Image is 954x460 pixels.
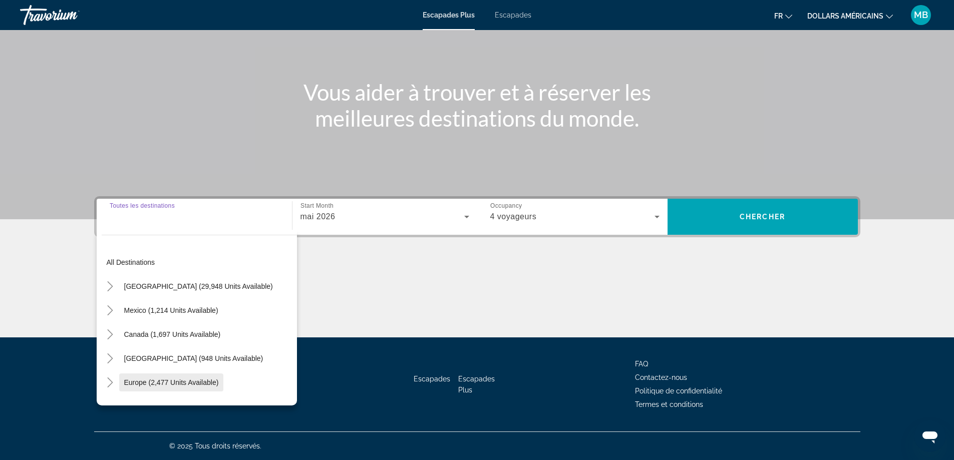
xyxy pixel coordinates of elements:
[102,374,119,391] button: Toggle Europe (2,477 units available)
[124,306,218,314] span: Mexico (1,214 units available)
[774,12,783,20] font: fr
[102,253,297,271] button: All destinations
[423,11,475,19] a: Escapades Plus
[490,203,522,209] span: Occupancy
[107,258,155,266] span: All destinations
[300,203,334,209] span: Start Month
[119,373,224,391] button: Europe (2,477 units available)
[110,202,175,209] span: Toutes les destinations
[97,199,858,235] div: Widget de recherche
[119,325,226,343] button: Canada (1,697 units available)
[124,378,219,386] span: Europe (2,477 units available)
[774,9,792,23] button: Changer de langue
[102,326,119,343] button: Toggle Canada (1,697 units available)
[635,360,648,368] a: FAQ
[414,375,450,383] a: Escapades
[740,213,785,221] span: Chercher
[119,397,223,415] button: Australia (208 units available)
[20,2,120,28] a: Travorium
[124,330,221,338] span: Canada (1,697 units available)
[635,400,703,408] a: Termes et conditions
[914,10,928,20] font: MB
[102,278,119,295] button: Toggle United States (29,948 units available)
[289,79,665,131] h1: Vous aider à trouver et à réserver les meilleures destinations du monde.
[635,387,722,395] a: Politique de confidentialité
[102,350,119,367] button: Toggle Caribbean & Atlantic Islands (948 units available)
[807,9,893,23] button: Changer de devise
[102,302,119,319] button: Toggle Mexico (1,214 units available)
[914,420,946,452] iframe: Bouton de lancement de la fenêtre de messagerie
[102,398,119,415] button: Toggle Australia (208 units available)
[119,349,268,367] button: [GEOGRAPHIC_DATA] (948 units available)
[119,301,223,319] button: Mexico (1,214 units available)
[495,11,531,19] a: Escapades
[124,354,263,362] span: [GEOGRAPHIC_DATA] (948 units available)
[300,212,336,221] span: mai 2026
[635,373,687,381] a: Contactez-nous
[668,199,858,235] button: Chercher
[119,277,278,295] button: [GEOGRAPHIC_DATA] (29,948 units available)
[490,212,537,221] span: 4 voyageurs
[908,5,934,26] button: Menu utilisateur
[124,282,273,290] span: [GEOGRAPHIC_DATA] (29,948 units available)
[458,375,495,394] a: Escapades Plus
[169,442,261,450] font: © 2025 Tous droits réservés.
[807,12,883,20] font: dollars américains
